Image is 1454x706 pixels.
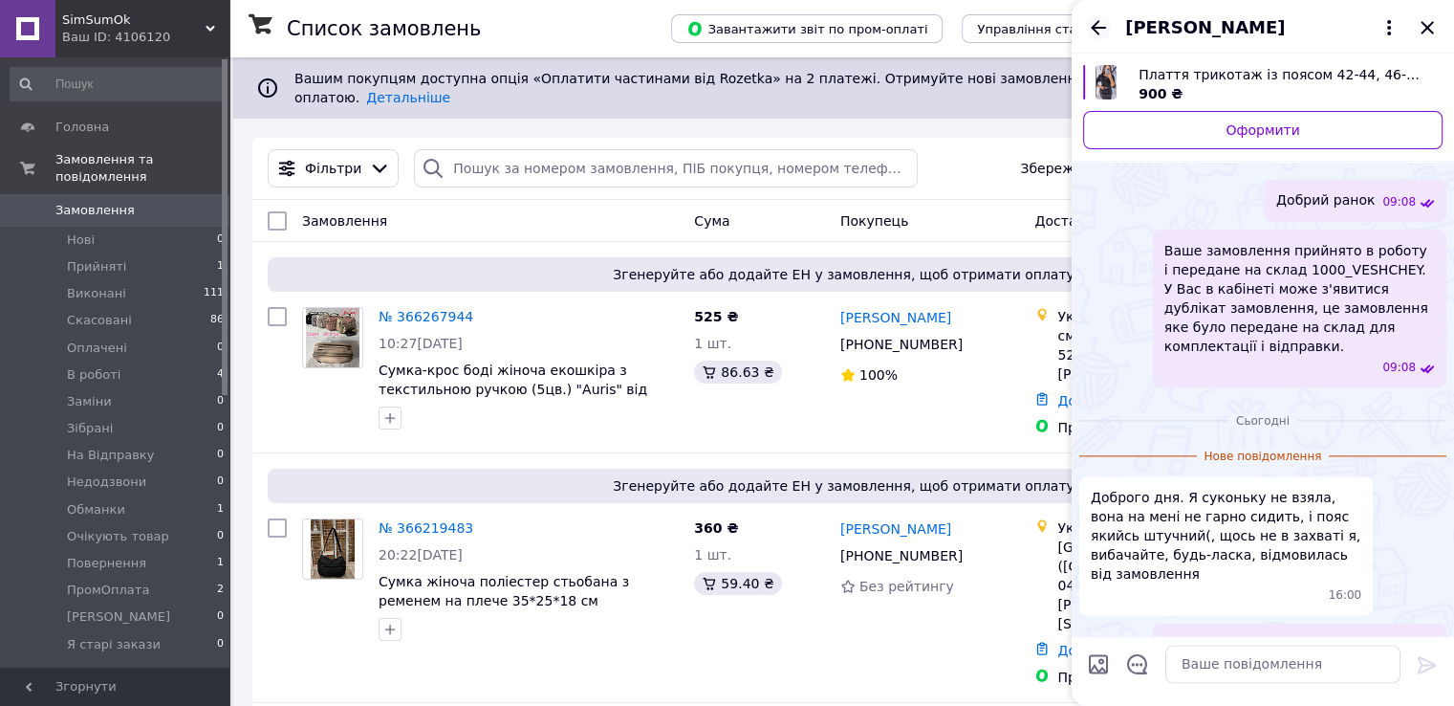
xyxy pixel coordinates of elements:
span: 0 [217,528,224,545]
a: [PERSON_NAME] [840,308,951,327]
span: Згенеруйте або додайте ЕН у замовлення, щоб отримати оплату [275,476,1412,496]
span: Нове повідомлення [1197,449,1330,465]
span: Прийняті [67,258,126,276]
div: Ваш ID: 4106120 [62,29,229,46]
div: [GEOGRAPHIC_DATA] ([GEOGRAPHIC_DATA].), 04074, пров. [PERSON_NAME][STREET_ADDRESS] [1057,538,1252,633]
span: 1 [217,555,224,572]
a: Сумка-крос боді жіноча екошкіра з текстильною ручкою (5цв.) "Auris" від прямого постачальника [379,363,647,416]
span: Скасовані [67,312,132,329]
div: Укрпошта [1057,518,1252,538]
span: Зібрані [67,420,113,437]
span: Збережені фільтри: [1020,159,1160,178]
span: 16:00 12.10.2025 [1329,587,1362,604]
span: 20:22[DATE] [379,547,463,563]
span: Замовлення [302,213,387,229]
span: Виконані [67,285,126,302]
a: Додати ЕН [1057,393,1133,408]
span: На Відправку [67,447,154,464]
span: Очікують товар [67,528,169,545]
span: Заміни [67,393,112,410]
span: 111 [204,285,224,302]
span: 09:08 11.10.2025 [1382,360,1416,376]
span: В роботі [67,366,120,384]
div: 59.40 ₴ [694,572,781,595]
span: 360 ₴ [694,520,738,536]
span: 0 [217,393,224,410]
span: 2 [217,582,224,599]
span: Недодзвони [67,474,146,491]
span: Плаття трикотаж із поясом 42-44, 46-48, 50-52, 54-56 "REDCAT" недорого від прямого постачальника [1139,65,1427,84]
input: Пошук за номером замовлення, ПІБ покупця, номером телефону, Email, номером накладної [414,149,918,188]
span: Покупець [840,213,908,229]
span: 86 [210,312,224,329]
span: 0 [217,474,224,491]
div: смт. [GEOGRAPHIC_DATA], 52120, вул. [PERSON_NAME], 5 [1057,326,1252,384]
a: Фото товару [302,518,363,580]
span: 0 [217,420,224,437]
span: 525 ₴ [694,309,738,324]
img: Фото товару [311,519,356,579]
a: [PERSON_NAME] [840,519,951,539]
span: 0 [217,340,224,357]
span: Фільтри [305,159,361,178]
div: Пром-оплата [1057,668,1252,687]
span: Замовлення та повідомлення [55,151,229,186]
span: 09:08 11.10.2025 [1382,194,1416,210]
span: SimSumOk [62,11,206,29]
span: Згенеруйте або додайте ЕН у замовлення, щоб отримати оплату [275,265,1412,284]
div: Пром-оплата [1057,418,1252,437]
span: 1 шт. [694,547,731,563]
div: 86.63 ₴ [694,361,781,384]
a: Переглянути товар [1083,65,1443,103]
div: [PHONE_NUMBER] [836,542,966,569]
span: [PERSON_NAME] [1125,15,1285,40]
span: Доброго дня. Я суконьку не взяла, вона на мені не гарно сидить, і пояс якийсь штучний(, щось не в... [1091,488,1361,584]
img: Фото товару [306,308,358,367]
span: Cума [694,213,729,229]
a: Фото товару [302,307,363,368]
span: Вашим покупцям доступна опція «Оплатити частинами від Rozetka» на 2 платежі. Отримуйте нові замов... [294,71,1351,105]
span: 0 [217,608,224,626]
a: № 366267944 [379,309,473,324]
span: 100% [859,367,898,383]
div: Укрпошта [1057,307,1252,326]
span: 0 [217,636,224,653]
span: 1 шт. [694,336,731,351]
button: Назад [1087,16,1110,39]
span: Повернення [67,555,146,572]
a: Сумка жіноча поліестер стьобана з ременем на плече 35*25*18 см (3кв)"KENGURU" від прямого постача... [379,574,629,647]
span: Доставка та оплата [1034,213,1175,229]
span: Сьогодні [1228,413,1297,430]
button: [PERSON_NAME] [1125,15,1400,40]
button: Управління статусами [962,14,1139,43]
span: Ваше замовлення прийнято в роботу і передане на склад 1000_VESHCHEY. У Вас в кабінеті може з'явит... [1164,241,1435,356]
span: 4 [217,366,224,384]
button: Закрити [1416,16,1439,39]
button: Відкрити шаблони відповідей [1125,651,1150,676]
span: Завантажити звіт по пром-оплаті [686,20,927,37]
span: Нові [67,232,95,249]
a: № 366219483 [379,520,473,536]
input: Пошук [10,67,226,101]
div: [PHONE_NUMBER] [836,331,966,358]
a: Оформити [1083,111,1443,149]
span: 1 [217,501,224,518]
a: Детальніше [366,90,450,105]
span: Головна [55,119,109,136]
div: 12.10.2025 [1079,410,1446,430]
span: Замовлення [55,202,135,219]
span: 1 [217,258,224,276]
span: 0 [217,232,224,249]
img: 6854194394_w640_h640_plate-trikotazh-s.jpg [1096,65,1116,99]
span: Добрий ранок [1276,190,1375,210]
h1: Список замовлень [287,17,481,40]
span: 10:27[DATE] [379,336,463,351]
span: ПромОплата [67,582,149,599]
span: 900 ₴ [1139,86,1183,101]
button: Завантажити звіт по пром-оплаті [671,14,943,43]
span: Оплачені [67,340,127,357]
span: Я старі закази [67,636,161,653]
span: Без рейтингу [859,579,954,594]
